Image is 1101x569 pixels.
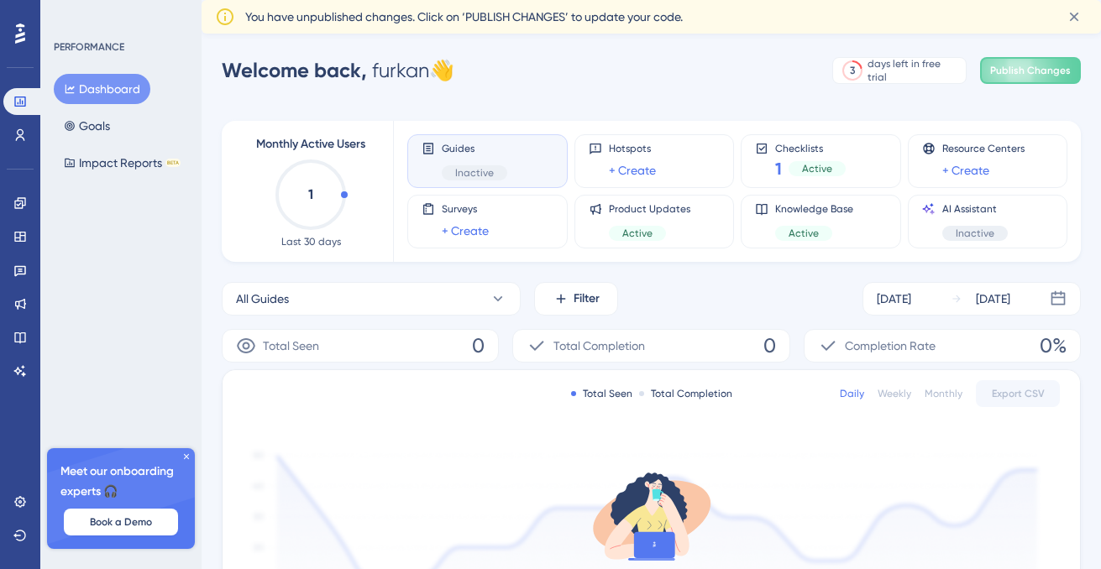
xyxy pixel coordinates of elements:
a: + Create [442,221,489,241]
span: AI Assistant [942,202,1008,216]
span: Surveys [442,202,489,216]
a: + Create [609,160,656,180]
div: BETA [165,159,181,167]
span: Active [802,162,832,175]
div: Daily [840,387,864,400]
div: Total Completion [639,387,732,400]
button: Goals [54,111,120,141]
div: [DATE] [976,289,1010,309]
div: Monthly [925,387,962,400]
span: 1 [775,157,782,180]
span: Inactive [956,227,994,240]
span: Resource Centers [942,142,1025,155]
span: Active [622,227,653,240]
span: Meet our onboarding experts 🎧 [60,462,181,502]
span: Total Seen [263,336,319,356]
button: Impact ReportsBETA [54,148,191,178]
span: All Guides [236,289,289,309]
span: Total Completion [553,336,645,356]
a: + Create [942,160,989,180]
span: Filter [574,289,600,309]
button: Publish Changes [980,57,1081,84]
span: Product Updates [609,202,690,216]
span: Guides [442,142,507,155]
span: Last 30 days [281,235,341,248]
div: furkan 👋 [222,57,454,84]
span: Inactive [455,166,494,180]
span: Publish Changes [990,64,1071,77]
button: Book a Demo [64,509,178,535]
span: Book a Demo [90,515,152,529]
span: Completion Rate [845,336,936,356]
span: Hotspots [609,142,656,155]
span: Checklists [775,142,846,154]
div: PERFORMANCE [54,40,124,54]
div: Weekly [878,387,911,400]
button: Dashboard [54,74,150,104]
span: 0 [763,332,776,359]
button: Export CSV [976,380,1060,407]
span: Export CSV [992,387,1045,400]
div: 3 [850,64,855,77]
span: You have unpublished changes. Click on ‘PUBLISH CHANGES’ to update your code. [245,7,683,27]
span: 0% [1040,332,1067,359]
div: Total Seen [571,387,632,400]
div: days left in free trial [868,57,961,84]
span: Monthly Active Users [256,134,365,154]
span: 0 [472,332,485,359]
span: Knowledge Base [775,202,853,216]
div: [DATE] [877,289,911,309]
button: All Guides [222,282,521,316]
button: Filter [534,282,618,316]
text: 1 [308,186,313,202]
span: Active [789,227,819,240]
span: Welcome back, [222,58,367,82]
